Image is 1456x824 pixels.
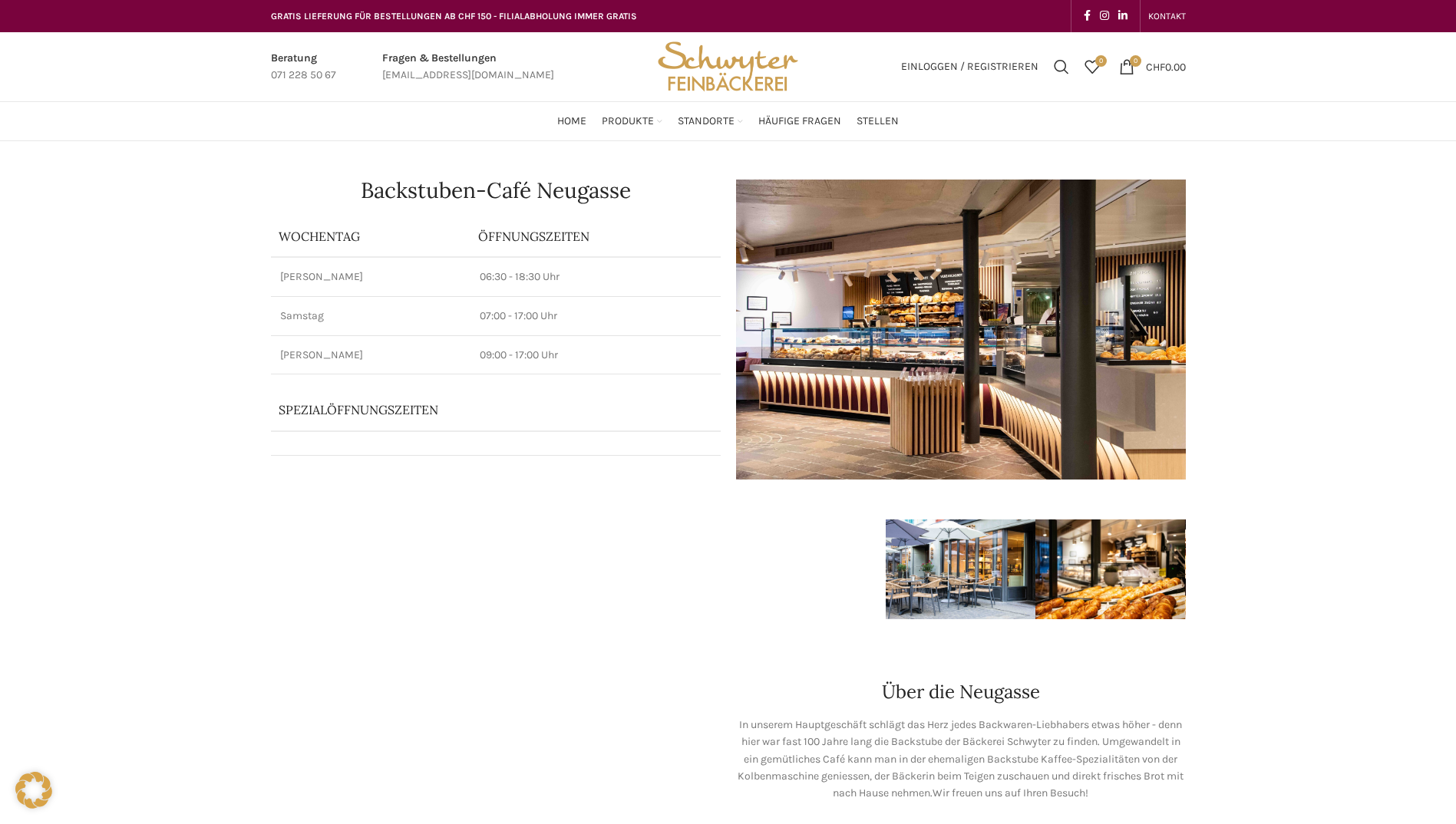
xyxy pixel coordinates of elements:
span: Home [557,114,586,129]
a: Stellen [857,106,899,137]
a: Linkedin social link [1114,5,1132,27]
h2: Über die Neugasse [736,683,1186,701]
bdi: 0.00 [1146,60,1186,73]
p: [PERSON_NAME] [280,269,461,285]
p: Wochentag [279,228,463,245]
p: 06:30 - 18:30 Uhr [480,269,711,285]
span: 0 [1095,55,1107,67]
a: Site logo [652,59,803,72]
img: schwyter-10 [1185,519,1335,619]
p: ÖFFNUNGSZEITEN [478,228,713,245]
p: 09:00 - 17:00 Uhr [480,348,711,363]
a: KONTAKT [1148,1,1186,31]
a: Häufige Fragen [758,106,841,137]
img: schwyter-17 [736,519,886,619]
a: Produkte [602,106,662,137]
a: Facebook social link [1079,5,1095,27]
div: Meine Wunschliste [1077,51,1108,82]
p: Samstag [280,308,461,324]
img: schwyter-12 [1035,519,1185,619]
p: Spezialöffnungszeiten [279,401,670,418]
span: Stellen [857,114,899,129]
span: Einloggen / Registrieren [901,61,1038,72]
div: Main navigation [263,106,1194,137]
div: Secondary navigation [1141,1,1194,31]
span: 0 [1130,55,1141,67]
p: In unserem Hauptgeschäft schlägt das Herz jedes Backwaren-Liebhabers etwas höher - denn hier war ... [736,717,1186,803]
span: Produkte [602,114,654,129]
a: Suchen [1046,51,1077,82]
img: schwyter-61 [886,519,1035,619]
a: Einloggen / Registrieren [893,51,1046,82]
span: KONTAKT [1148,11,1186,21]
a: 0 CHF0.00 [1111,51,1194,82]
span: Wir freuen uns auf Ihren Besuch! [933,786,1088,799]
a: Instagram social link [1095,5,1114,27]
span: GRATIS LIEFERUNG FÜR BESTELLUNGEN AB CHF 150 - FILIALABHOLUNG IMMER GRATIS [271,11,637,21]
span: CHF [1146,60,1165,73]
p: 07:00 - 17:00 Uhr [480,308,711,324]
span: Standorte [678,114,735,129]
a: Home [557,106,586,137]
a: Standorte [678,106,743,137]
a: Infobox link [271,50,336,84]
span: Häufige Fragen [758,114,841,129]
a: Infobox link [382,50,554,84]
h1: Backstuben-Café Neugasse [271,180,721,201]
img: Bäckerei Schwyter [652,32,803,101]
p: [PERSON_NAME] [280,348,461,363]
a: 0 [1077,51,1108,82]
